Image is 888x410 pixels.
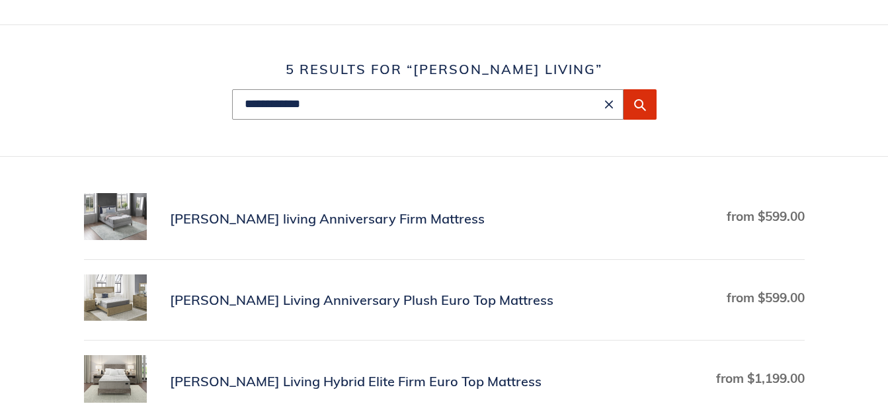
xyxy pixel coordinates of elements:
[84,274,805,325] a: Scott Living Anniversary Plush Euro Top Mattress
[84,193,805,245] a: Scott living Anniversary Firm Mattress
[84,61,805,77] h1: 5 results for “[PERSON_NAME] living”
[232,89,624,120] input: Search
[84,355,805,407] a: Scott Living Hybrid Elite Firm Euro Top Mattress
[624,89,657,120] button: Submit
[601,97,617,112] button: Clear search term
